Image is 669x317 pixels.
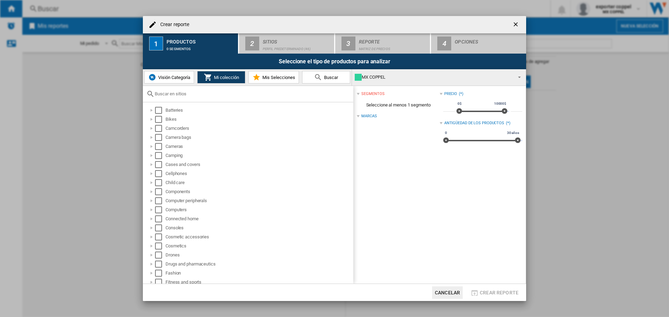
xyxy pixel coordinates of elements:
[157,21,189,28] h4: Crear reporte
[357,98,439,112] span: Seleccione al menos 1 segmento
[156,75,190,80] span: Visión Categoría
[166,188,352,195] div: Components
[166,243,352,249] div: Cosmetics
[144,71,194,84] button: Visión Categoría
[155,116,166,123] md-checkbox: Select
[197,71,245,84] button: Mi colección
[245,37,259,50] div: 2
[155,91,350,96] input: Buscar en sitios
[506,130,520,136] span: 30 años
[166,197,352,204] div: Computer peripherals
[155,270,166,277] md-checkbox: Select
[166,125,352,132] div: Camcorders
[155,188,166,195] md-checkbox: Select
[166,252,352,259] div: Drones
[302,71,350,84] button: Buscar
[166,206,352,213] div: Computers
[143,33,239,54] button: 1 Productos 0 segmentos
[432,286,463,299] button: Cancelar
[335,33,431,54] button: 3 Reporte Matriz de precios
[155,197,166,204] md-checkbox: Select
[166,233,352,240] div: Cosmetic accessories
[155,243,166,249] md-checkbox: Select
[155,233,166,240] md-checkbox: Select
[166,161,352,168] div: Cases and covers
[468,286,521,299] button: Crear reporte
[155,107,166,114] md-checkbox: Select
[509,18,523,32] button: getI18NText('BUTTONS.CLOSE_DIALOG')
[455,36,523,43] div: Opciones
[143,54,526,69] div: Seleccione el tipo de productos para analizar
[239,33,335,54] button: 2 Sitios Perfil predeterminado (46)
[444,130,448,136] span: 0
[155,279,166,286] md-checkbox: Select
[155,152,166,159] md-checkbox: Select
[155,161,166,168] md-checkbox: Select
[444,91,457,97] div: Precio
[155,170,166,177] md-checkbox: Select
[480,290,518,295] span: Crear reporte
[149,37,163,50] div: 1
[155,261,166,268] md-checkbox: Select
[263,36,331,43] div: Sitios
[355,72,512,82] div: MX COPPEL
[322,75,338,80] span: Buscar
[512,21,521,29] ng-md-icon: getI18NText('BUTTONS.CLOSE_DIALOG')
[444,120,504,126] div: Antigüedad de los productos
[166,152,352,159] div: Camping
[155,179,166,186] md-checkbox: Select
[155,252,166,259] md-checkbox: Select
[166,215,352,222] div: Connected home
[248,71,299,84] button: Mis Selecciones
[263,43,331,51] div: Perfil predeterminado (46)
[359,43,428,51] div: Matriz de precios
[166,107,352,114] div: Batteries
[437,37,451,50] div: 4
[155,134,166,141] md-checkbox: Select
[166,270,352,277] div: Fashion
[166,224,352,231] div: Consoles
[155,143,166,150] md-checkbox: Select
[155,125,166,132] md-checkbox: Select
[341,37,355,50] div: 3
[166,261,352,268] div: Drugs and pharmaceutics
[155,224,166,231] md-checkbox: Select
[155,206,166,213] md-checkbox: Select
[166,143,352,150] div: Cameras
[166,279,352,286] div: Fitness and sports
[261,75,295,80] span: Mis Selecciones
[166,116,352,123] div: Bikes
[167,43,235,51] div: 0 segmentos
[431,33,526,54] button: 4 Opciones
[456,101,463,106] span: 0$
[155,215,166,222] md-checkbox: Select
[166,179,352,186] div: Child care
[148,73,156,81] img: wiser-icon-blue.png
[359,36,428,43] div: Reporte
[493,101,507,106] span: 10000$
[166,170,352,177] div: Cellphones
[361,113,377,119] div: Marcas
[167,36,235,43] div: Productos
[361,91,384,97] div: segmentos
[166,134,352,141] div: Camera bags
[212,75,239,80] span: Mi colección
